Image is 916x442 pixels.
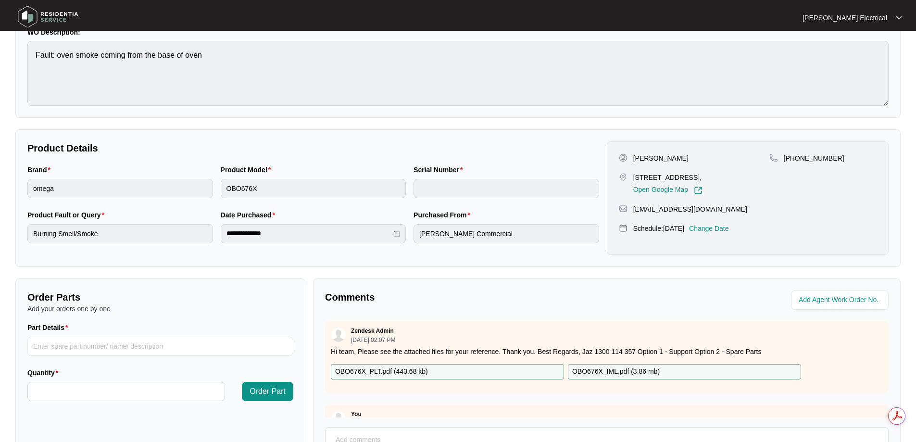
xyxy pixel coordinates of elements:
[633,204,747,214] p: [EMAIL_ADDRESS][DOMAIN_NAME]
[27,165,54,175] label: Brand
[28,382,225,401] input: Quantity
[242,382,293,401] button: Order Part
[27,304,293,314] p: Add your orders one by one
[572,366,660,377] p: OBO676X_IML.pdf ( 3.86 mb )
[414,165,466,175] label: Serial Number
[351,410,362,418] p: You
[331,328,346,342] img: user.svg
[351,337,395,343] p: [DATE] 02:07 PM
[27,224,213,243] input: Product Fault or Query
[250,386,286,397] span: Order Part
[633,186,703,195] a: Open Google Map
[226,228,392,239] input: Date Purchased
[803,13,887,23] p: [PERSON_NAME] Electrical
[14,2,82,31] img: residentia service logo
[619,224,627,232] img: map-pin
[896,15,902,20] img: dropdown arrow
[221,179,406,198] input: Product Model
[221,210,279,220] label: Date Purchased
[633,224,684,233] p: Schedule: [DATE]
[331,411,346,425] img: user.svg
[27,337,293,356] input: Part Details
[325,290,600,304] p: Comments
[694,186,703,195] img: Link-External
[27,368,62,378] label: Quantity
[27,323,72,332] label: Part Details
[633,173,703,182] p: [STREET_ADDRESS],
[335,366,428,377] p: OBO676X_PLT.pdf ( 443.68 kb )
[619,204,627,213] img: map-pin
[784,153,844,163] p: [PHONE_NUMBER]
[619,153,627,162] img: user-pin
[351,327,394,335] p: Zendesk Admin
[27,141,599,155] p: Product Details
[414,224,599,243] input: Purchased From
[633,153,689,163] p: [PERSON_NAME]
[27,290,293,304] p: Order Parts
[414,179,599,198] input: Serial Number
[414,210,474,220] label: Purchased From
[27,41,889,106] textarea: Fault: oven smoke coming from the base of oven
[619,173,627,181] img: map-pin
[221,165,275,175] label: Product Model
[27,179,213,198] input: Brand
[799,294,883,306] input: Add Agent Work Order No.
[769,153,778,162] img: map-pin
[689,224,729,233] p: Change Date
[331,347,883,356] p: Hi team, Please see the attached files for your reference. Thank you. Best Regards, Jaz 1300 114 ...
[27,210,108,220] label: Product Fault or Query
